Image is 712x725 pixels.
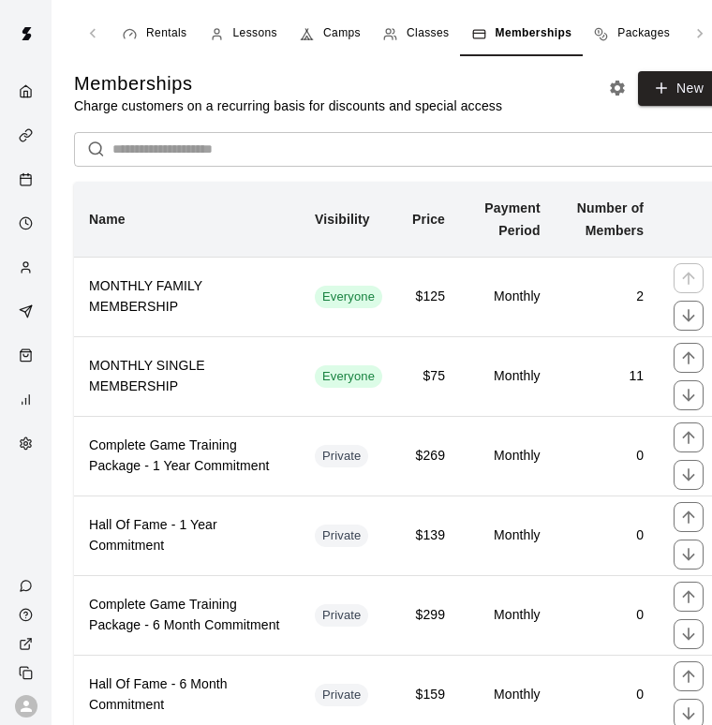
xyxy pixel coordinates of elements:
b: Number of Members [577,200,644,238]
h6: $269 [412,446,445,466]
span: Everyone [315,289,382,306]
h5: Memberships [74,71,502,96]
button: move item down [674,619,704,649]
span: Private [315,527,369,545]
div: This membership is hidden from the memberships page [315,525,369,547]
h6: Monthly [475,685,541,705]
h6: Hall Of Fame - 6 Month Commitment [89,674,285,716]
span: Classes [407,24,449,43]
button: move item up [674,343,704,373]
a: Contact Us [4,571,52,600]
div: navigation tabs [111,11,681,56]
span: Private [315,687,369,704]
b: Visibility [315,212,370,227]
button: move item down [674,301,704,331]
span: Packages [617,24,670,43]
a: Visit help center [4,600,52,629]
b: Name [89,212,126,227]
h6: $299 [412,605,445,626]
h6: Monthly [475,525,541,546]
div: This membership is visible to all customers [315,286,382,308]
button: Memberships settings [603,74,631,102]
span: Private [315,607,369,625]
h6: MONTHLY FAMILY MEMBERSHIP [89,276,285,318]
span: Rentals [146,24,187,43]
h6: 0 [571,685,644,705]
h6: 11 [571,366,644,387]
div: Copy public page link [4,658,52,688]
h6: $159 [412,685,445,705]
span: Memberships [496,24,572,43]
p: Charge customers on a recurring basis for discounts and special access [74,96,502,115]
h6: Monthly [475,446,541,466]
h6: Complete Game Training Package - 1 Year Commitment [89,436,285,477]
div: This membership is hidden from the memberships page [315,445,369,467]
h6: Complete Game Training Package - 6 Month Commitment [89,595,285,636]
div: This membership is hidden from the memberships page [315,684,369,706]
img: Swift logo [7,15,45,52]
button: move item down [674,540,704,570]
span: Lessons [233,24,278,43]
h6: Monthly [475,366,541,387]
span: Everyone [315,368,382,386]
div: This membership is visible to all customers [315,365,382,388]
button: move item down [674,460,704,490]
b: Payment Period [484,200,540,238]
h6: 0 [571,446,644,466]
button: move item up [674,422,704,452]
h6: Hall Of Fame - 1 Year Commitment [89,515,285,556]
span: Private [315,448,369,466]
h6: 2 [571,287,644,307]
button: move item up [674,582,704,612]
h6: MONTHLY SINGLE MEMBERSHIP [89,356,285,397]
h6: 0 [571,525,644,546]
button: move item up [674,502,704,532]
h6: Monthly [475,287,541,307]
button: move item down [674,380,704,410]
h6: $75 [412,366,445,387]
a: View public page [4,629,52,658]
span: Camps [323,24,361,43]
h6: $139 [412,525,445,546]
div: This membership is hidden from the memberships page [315,604,369,627]
h6: Monthly [475,605,541,626]
h6: $125 [412,287,445,307]
h6: 0 [571,605,644,626]
button: move item up [674,661,704,691]
b: Price [412,212,445,227]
